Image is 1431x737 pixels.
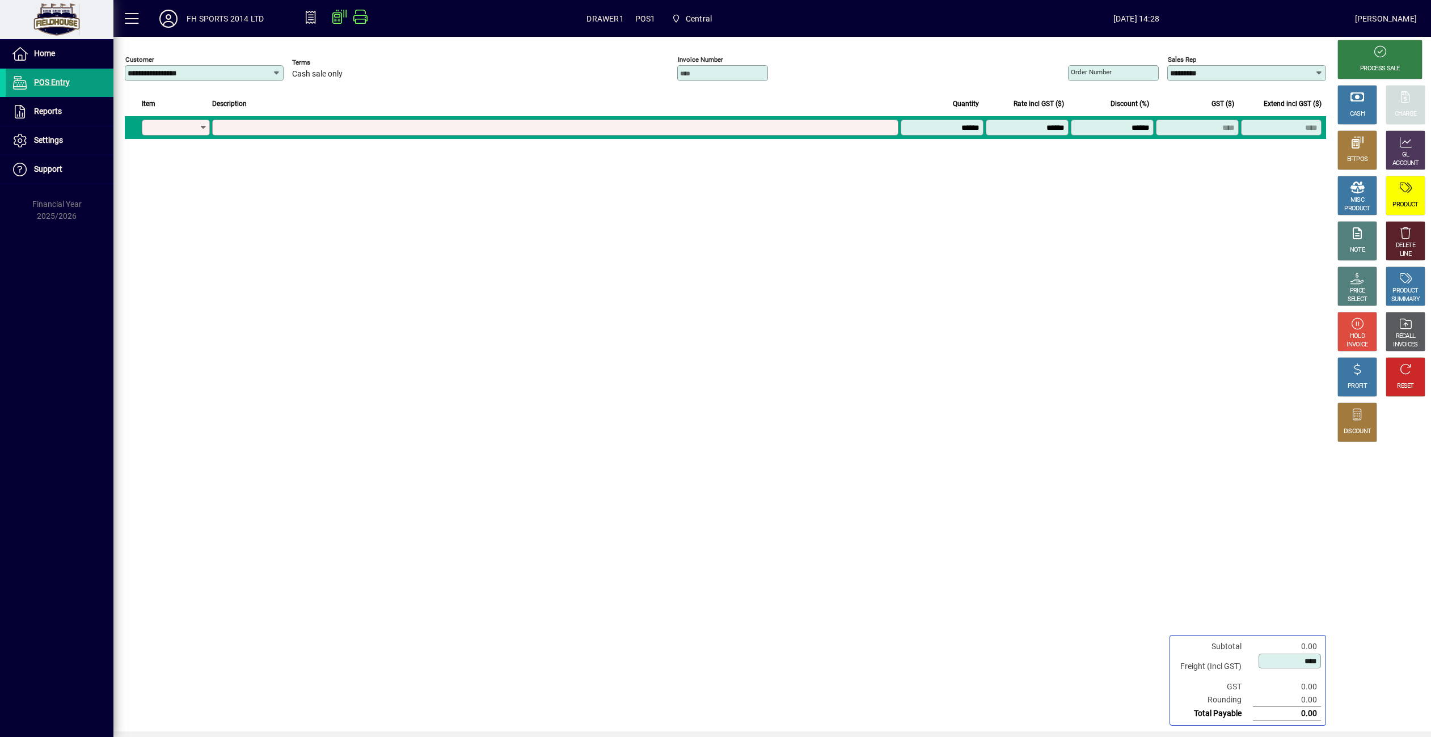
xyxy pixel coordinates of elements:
[1111,98,1149,110] span: Discount (%)
[1396,242,1415,250] div: DELETE
[1395,110,1417,118] div: CHARGE
[1400,250,1411,259] div: LINE
[125,56,154,63] mat-label: Customer
[1175,653,1253,680] td: Freight (Incl GST)
[666,9,716,29] span: Central
[1014,98,1064,110] span: Rate incl GST ($)
[6,155,113,184] a: Support
[1253,707,1321,721] td: 0.00
[1391,295,1420,304] div: SUMMARY
[1392,287,1418,295] div: PRODUCT
[150,9,187,29] button: Profile
[953,98,979,110] span: Quantity
[34,135,63,145] span: Settings
[1397,382,1414,391] div: RESET
[1392,201,1418,209] div: PRODUCT
[635,10,656,28] span: POS1
[1175,693,1253,707] td: Rounding
[1346,341,1367,349] div: INVOICE
[292,70,343,79] span: Cash sale only
[6,40,113,68] a: Home
[1253,640,1321,653] td: 0.00
[1350,110,1365,118] div: CASH
[1355,10,1417,28] div: [PERSON_NAME]
[586,10,623,28] span: DRAWER1
[1253,680,1321,693] td: 0.00
[212,98,247,110] span: Description
[1350,287,1365,295] div: PRICE
[1071,68,1112,76] mat-label: Order number
[1175,680,1253,693] td: GST
[1350,196,1364,205] div: MISC
[918,10,1355,28] span: [DATE] 14:28
[292,59,360,66] span: Terms
[1350,332,1365,341] div: HOLD
[1344,427,1371,436] div: DISCOUNT
[187,10,264,28] div: FH SPORTS 2014 LTD
[6,98,113,126] a: Reports
[1348,295,1367,304] div: SELECT
[1347,155,1368,164] div: EFTPOS
[1212,98,1234,110] span: GST ($)
[1392,159,1419,168] div: ACCOUNT
[1344,205,1370,213] div: PRODUCT
[686,10,712,28] span: Central
[1348,382,1367,391] div: PROFIT
[1175,640,1253,653] td: Subtotal
[1175,707,1253,721] td: Total Payable
[34,164,62,173] span: Support
[1168,56,1196,63] mat-label: Sales rep
[1396,332,1416,341] div: RECALL
[1360,65,1400,73] div: PROCESS SALE
[6,126,113,155] a: Settings
[34,49,55,58] span: Home
[1350,246,1365,255] div: NOTE
[34,107,62,116] span: Reports
[1402,151,1409,159] div: GL
[1393,341,1417,349] div: INVOICES
[1264,98,1322,110] span: Extend incl GST ($)
[142,98,155,110] span: Item
[1253,693,1321,707] td: 0.00
[34,78,70,87] span: POS Entry
[678,56,723,63] mat-label: Invoice number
